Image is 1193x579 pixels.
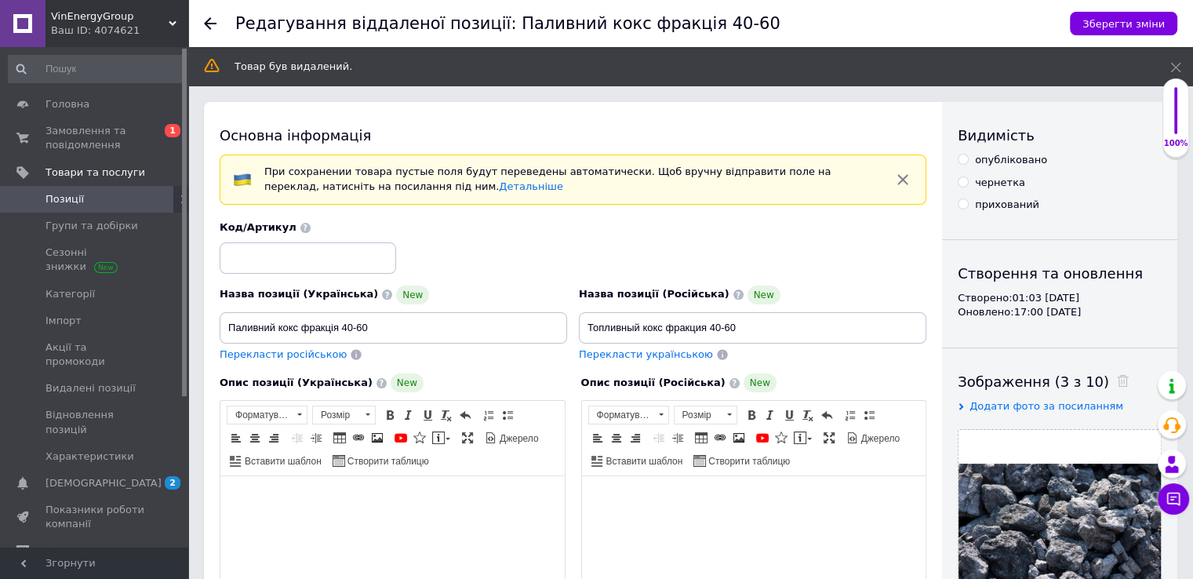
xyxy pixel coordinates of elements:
div: 100% [1163,138,1188,149]
span: Джерело [859,432,900,446]
span: Форматування [589,406,653,424]
a: Зменшити відступ [289,429,306,446]
span: Назва позиції (Українська) [220,288,378,300]
input: Пошук [8,55,185,83]
span: Опис позиції (Українська) [220,377,373,388]
a: Повернути (Ctrl+Z) [818,406,835,424]
span: Перекласти українською [579,348,713,360]
a: Вставити повідомлення [791,429,814,446]
i: Зберегти зміни [1082,18,1165,30]
div: Зображення (3 з 10) [958,372,1162,391]
a: Додати відео з YouTube [392,429,409,446]
a: Таблиця [331,429,348,446]
span: Видалені позиції [45,381,136,395]
a: Розмір [674,406,737,424]
span: New [396,286,429,304]
span: 1 [165,124,180,137]
span: New [391,373,424,392]
a: Вставити шаблон [227,452,324,469]
button: Чат з покупцем [1158,483,1189,515]
a: Видалити форматування [799,406,817,424]
a: Форматування [588,406,669,424]
span: Вставити шаблон [242,455,322,468]
div: Створено: 01:03 [DATE] [958,291,1162,305]
span: Джерело [497,432,539,446]
a: Вставити іконку [411,429,428,446]
a: Вставити/видалити маркований список [499,406,516,424]
a: Збільшити відступ [307,429,325,446]
a: Створити таблицю [691,452,792,469]
a: По центру [608,429,625,446]
span: Характеристики [45,450,134,464]
a: Збільшити відступ [669,429,686,446]
a: Вставити/Редагувати посилання (Ctrl+L) [350,429,367,446]
a: Жирний (Ctrl+B) [381,406,398,424]
div: опубліковано [975,153,1047,167]
span: Групи та добірки [45,219,138,233]
div: чернетка [975,176,1025,190]
div: Товар був видалений. [235,60,1131,74]
span: Показники роботи компанії [45,503,145,531]
span: VinEnergyGroup [51,9,169,24]
div: 100% Якість заповнення [1162,78,1189,158]
span: Розмір [675,406,722,424]
a: Жирний (Ctrl+B) [743,406,760,424]
a: Вставити/видалити маркований список [860,406,878,424]
span: Головна [45,97,89,111]
a: Курсив (Ctrl+I) [762,406,779,424]
span: Відгуки [45,544,86,559]
a: Джерело [844,429,903,446]
a: Курсив (Ctrl+I) [400,406,417,424]
span: Назва позиції (Російська) [579,288,729,300]
div: Оновлено: 17:00 [DATE] [958,305,1162,319]
a: Таблиця [693,429,710,446]
input: Наприклад, H&M жіноча сукня зелена 38 розмір вечірня максі з блискітками [579,312,926,344]
span: Вставити шаблон [604,455,683,468]
a: По правому краю [265,429,282,446]
div: Основна інформація [220,126,926,145]
a: Вставити іконку [773,429,790,446]
button: Зберегти зміни [1070,12,1177,35]
span: Товари та послуги [45,166,145,180]
a: Детальніше [499,180,563,192]
span: 2 [165,476,180,490]
a: Видалити форматування [438,406,455,424]
a: Підкреслений (Ctrl+U) [780,406,798,424]
span: Перекласти російською [220,348,347,360]
a: Вставити/Редагувати посилання (Ctrl+L) [711,429,729,446]
span: Акції та промокоди [45,340,145,369]
div: прихований [975,198,1039,212]
a: Вставити повідомлення [430,429,453,446]
span: Відновлення позицій [45,408,145,436]
a: Підкреслений (Ctrl+U) [419,406,436,424]
span: Сезонні знижки [45,246,145,274]
span: Замовлення та повідомлення [45,124,145,152]
span: Позиції [45,192,84,206]
a: Форматування [227,406,307,424]
span: Розмір [313,406,360,424]
a: По лівому краю [227,429,245,446]
span: Категорії [45,287,95,301]
span: Форматування [227,406,292,424]
span: Опис позиції (Російська) [581,377,726,388]
span: Створити таблицю [345,455,429,468]
a: Максимізувати [459,429,476,446]
span: Створити таблицю [706,455,790,468]
a: Додати відео з YouTube [754,429,771,446]
span: Додати фото за посиланням [969,400,1123,412]
a: Зображення [369,429,386,446]
div: Повернутися назад [204,17,216,30]
div: Створення та оновлення [958,264,1162,283]
a: Вставити/видалити нумерований список [842,406,859,424]
a: Джерело [482,429,541,446]
span: При сохранении товара пустые поля будут переведены автоматически. Щоб вручну відправити поле на п... [264,166,831,192]
span: New [744,373,777,392]
a: Створити таблицю [330,452,431,469]
a: Максимізувати [820,429,838,446]
h1: Редагування віддаленої позиції: Паливний кокс фракція 40-60 [235,14,780,33]
div: Видимість [958,126,1162,145]
a: Зменшити відступ [650,429,667,446]
a: Зображення [730,429,747,446]
a: По правому краю [627,429,644,446]
img: :flag-ua: [233,170,252,189]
